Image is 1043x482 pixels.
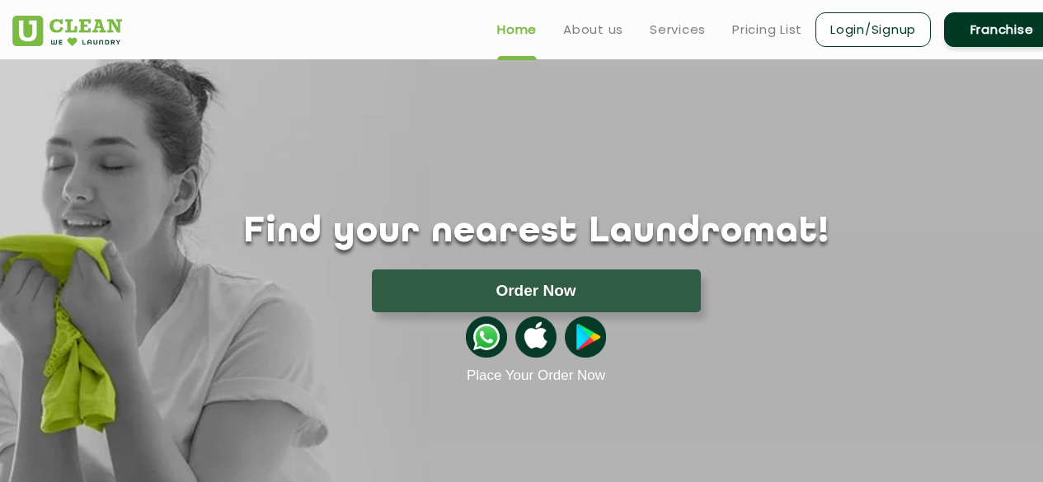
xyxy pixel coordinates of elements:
a: Pricing List [732,20,802,40]
button: Order Now [372,269,701,312]
a: About us [563,20,623,40]
a: Home [497,20,537,40]
a: Services [650,20,706,40]
img: playstoreicon.png [565,316,606,358]
img: whatsappicon.png [466,316,507,358]
img: apple-icon.png [515,316,557,358]
a: Login/Signup [815,12,931,47]
img: UClean Laundry and Dry Cleaning [12,16,122,46]
a: Place Your Order Now [467,367,605,384]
